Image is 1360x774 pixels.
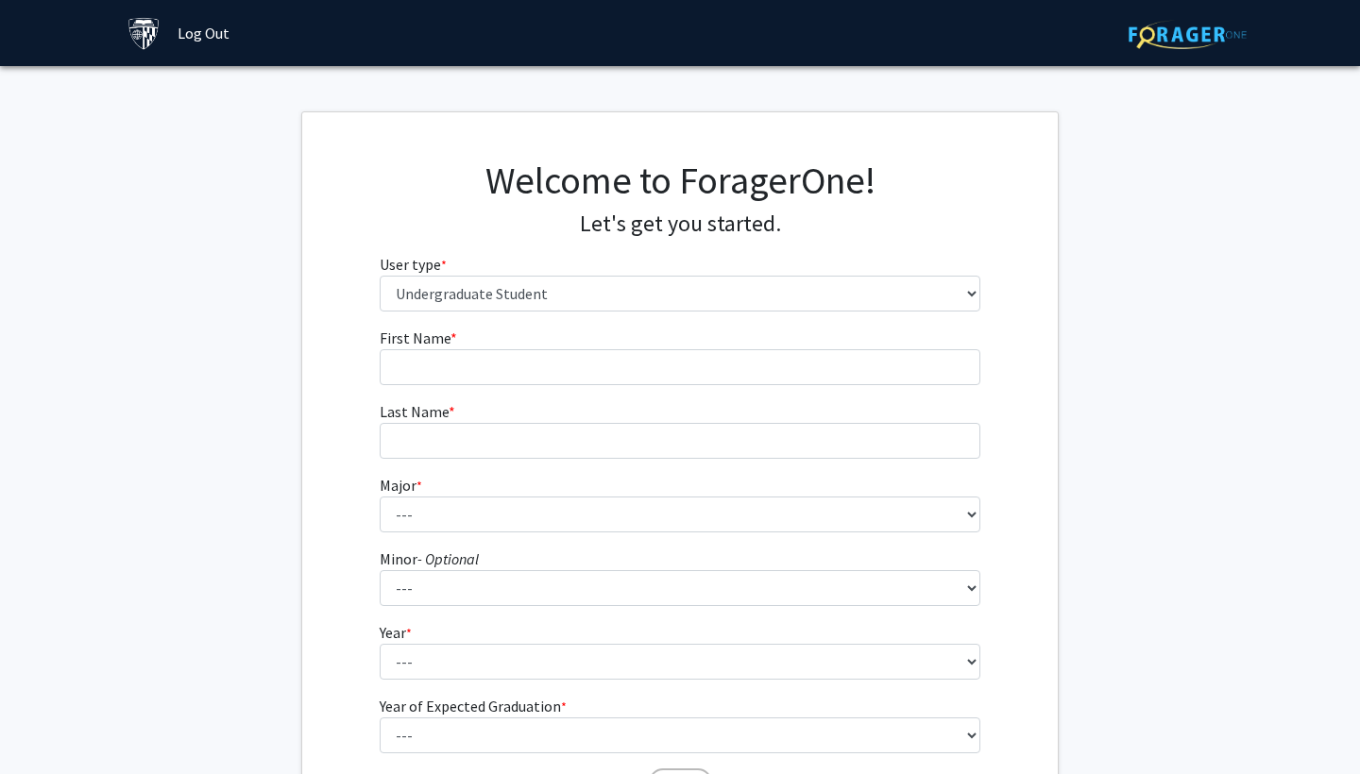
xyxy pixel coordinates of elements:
[380,695,567,717] label: Year of Expected Graduation
[380,402,449,421] span: Last Name
[380,253,447,276] label: User type
[1129,20,1247,49] img: ForagerOne Logo
[380,474,422,496] label: Major
[380,210,981,238] h4: Let's get you started.
[380,547,479,570] label: Minor
[14,689,80,760] iframe: Chat
[380,158,981,203] h1: Welcome to ForagerOne!
[127,17,161,50] img: Johns Hopkins University Logo
[380,621,412,644] label: Year
[417,549,479,568] i: - Optional
[380,328,450,347] span: First Name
